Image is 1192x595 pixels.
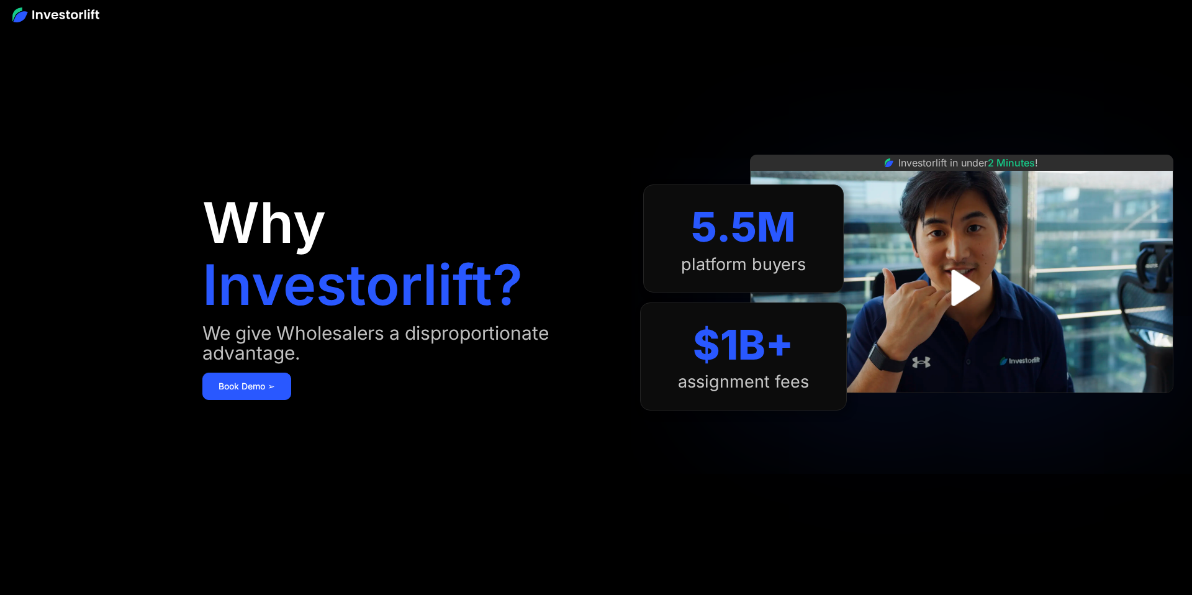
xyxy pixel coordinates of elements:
div: $1B+ [693,320,793,370]
div: platform buyers [681,255,806,275]
div: Investorlift in under ! [898,155,1038,170]
a: open lightbox [934,260,989,316]
span: 2 Minutes [988,157,1035,169]
a: Book Demo ➢ [202,373,291,400]
div: assignment fees [678,372,809,392]
iframe: Customer reviews powered by Trustpilot [869,399,1055,414]
h1: Investorlift? [202,257,523,313]
div: 5.5M [691,202,795,252]
h1: Why [202,195,326,251]
div: We give Wholesalers a disproportionate advantage. [202,323,615,363]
